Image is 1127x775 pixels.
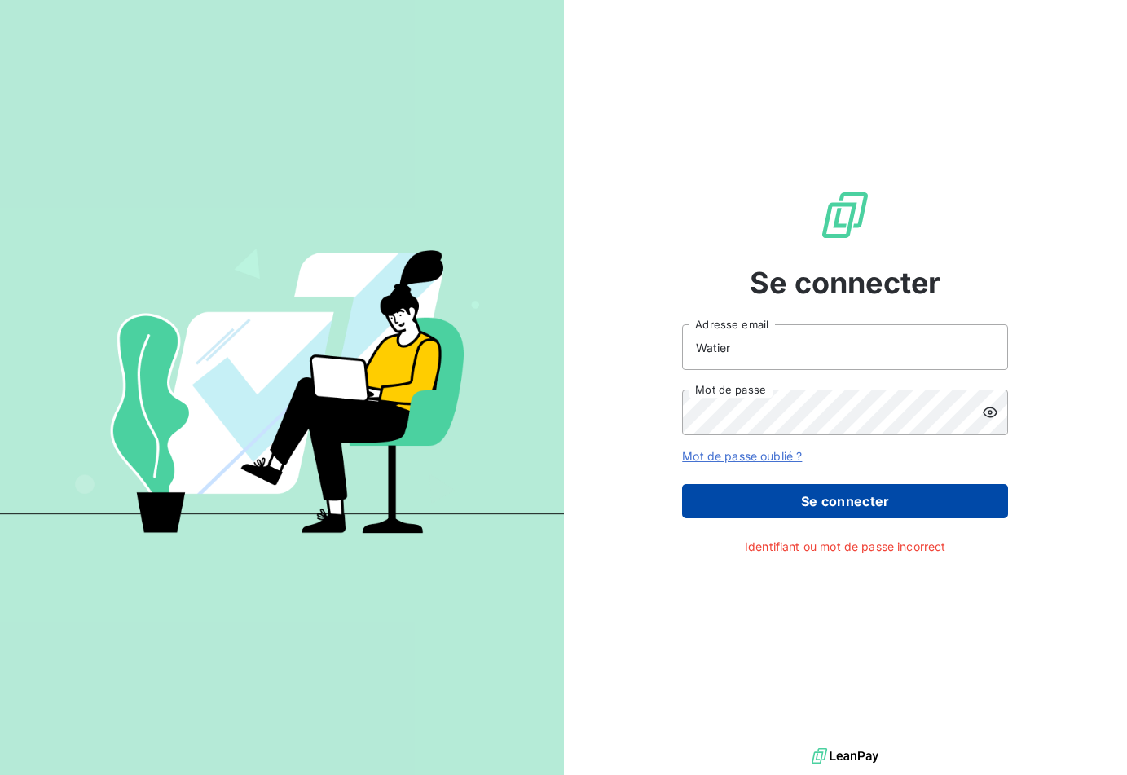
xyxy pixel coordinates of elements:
[750,261,940,305] span: Se connecter
[819,189,871,241] img: Logo LeanPay
[682,449,802,463] a: Mot de passe oublié ?
[682,324,1008,370] input: placeholder
[745,538,946,555] span: Identifiant ou mot de passe incorrect
[1072,720,1111,759] iframe: Intercom live chat
[812,744,878,768] img: logo
[682,484,1008,518] button: Se connecter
